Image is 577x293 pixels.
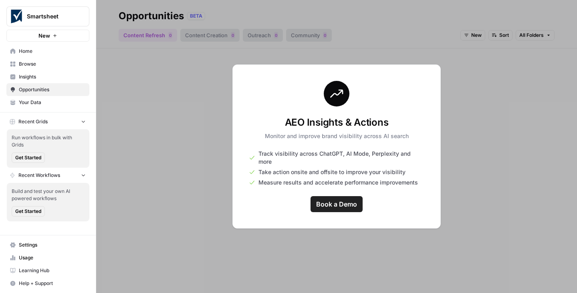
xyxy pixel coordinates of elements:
[19,280,86,287] span: Help + Support
[27,12,75,20] span: Smartsheet
[258,168,406,176] span: Take action onsite and offsite to improve your visibility
[6,45,89,58] a: Home
[19,267,86,274] span: Learning Hub
[38,32,50,40] span: New
[6,83,89,96] a: Opportunities
[265,116,409,129] h3: AEO Insights & Actions
[12,206,45,217] button: Get Started
[19,48,86,55] span: Home
[311,196,363,212] a: Book a Demo
[316,199,357,209] span: Book a Demo
[6,30,89,42] button: New
[15,208,41,215] span: Get Started
[19,86,86,93] span: Opportunities
[258,150,424,166] span: Track visibility across ChatGPT, AI Mode, Perplexity and more
[6,116,89,128] button: Recent Grids
[6,239,89,251] a: Settings
[265,132,409,140] p: Monitor and improve brand visibility across AI search
[19,73,86,80] span: Insights
[12,134,85,149] span: Run workflows in bulk with Grids
[18,118,48,125] span: Recent Grids
[6,277,89,290] button: Help + Support
[9,9,24,24] img: Smartsheet Logo
[12,153,45,163] button: Get Started
[19,60,86,68] span: Browse
[15,154,41,161] span: Get Started
[6,58,89,70] a: Browse
[18,172,60,179] span: Recent Workflows
[258,179,418,187] span: Measure results and accelerate performance improvements
[6,70,89,83] a: Insights
[6,251,89,264] a: Usage
[6,169,89,181] button: Recent Workflows
[19,241,86,249] span: Settings
[19,99,86,106] span: Your Data
[12,188,85,202] span: Build and test your own AI powered workflows
[6,6,89,26] button: Workspace: Smartsheet
[19,254,86,261] span: Usage
[6,96,89,109] a: Your Data
[6,264,89,277] a: Learning Hub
